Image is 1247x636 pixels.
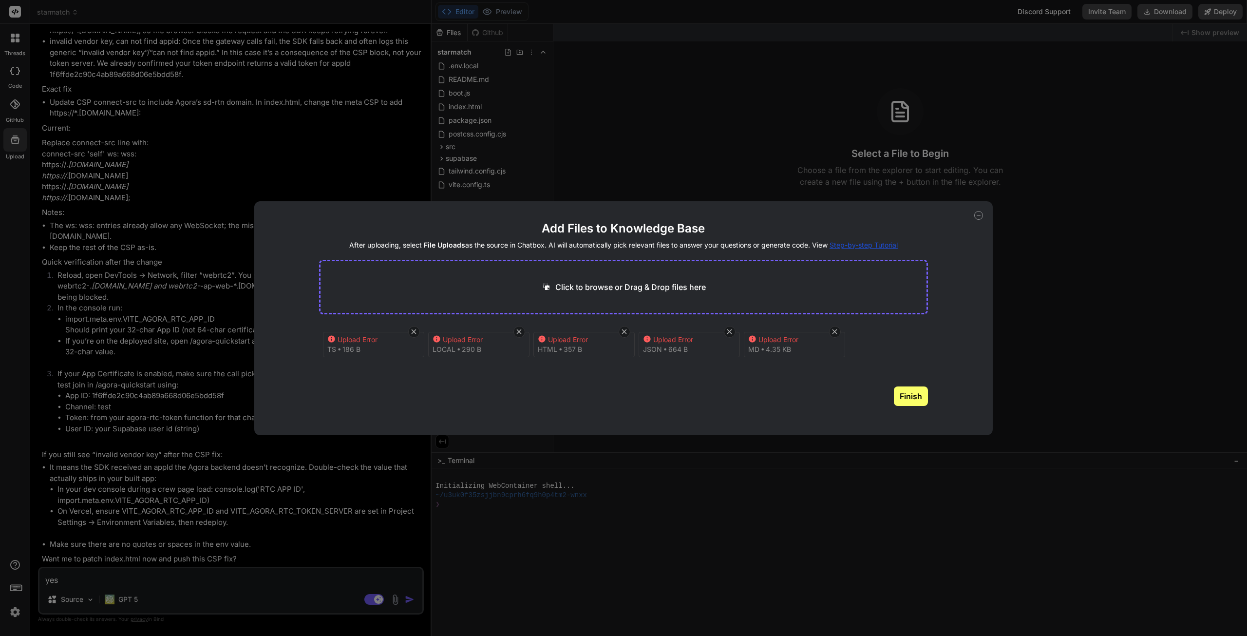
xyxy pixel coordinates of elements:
span: md [748,345,759,354]
span: local [433,345,455,354]
span: 664 B [668,345,688,354]
h4: After uploading, select as the source in Chatbox. AI will automatically pick relevant files to an... [319,240,928,250]
h2: Add Files to Knowledge Base [319,221,928,236]
div: Upload Error [548,335,626,345]
span: Step-by-step Tutorial [830,241,898,249]
div: Upload Error [758,335,836,345]
span: html [538,345,557,354]
span: 290 B [462,345,481,354]
div: Upload Error [338,335,416,345]
span: 186 B [342,345,360,354]
p: Click to browse or Drag & Drop files here [555,281,706,293]
span: 357 B [564,345,582,354]
span: ts [327,345,336,354]
div: Upload Error [443,335,521,345]
span: json [643,345,662,354]
button: Finish [894,386,928,406]
div: Upload Error [653,335,731,345]
span: 4.35 KB [766,345,791,354]
span: File Uploads [424,241,465,249]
